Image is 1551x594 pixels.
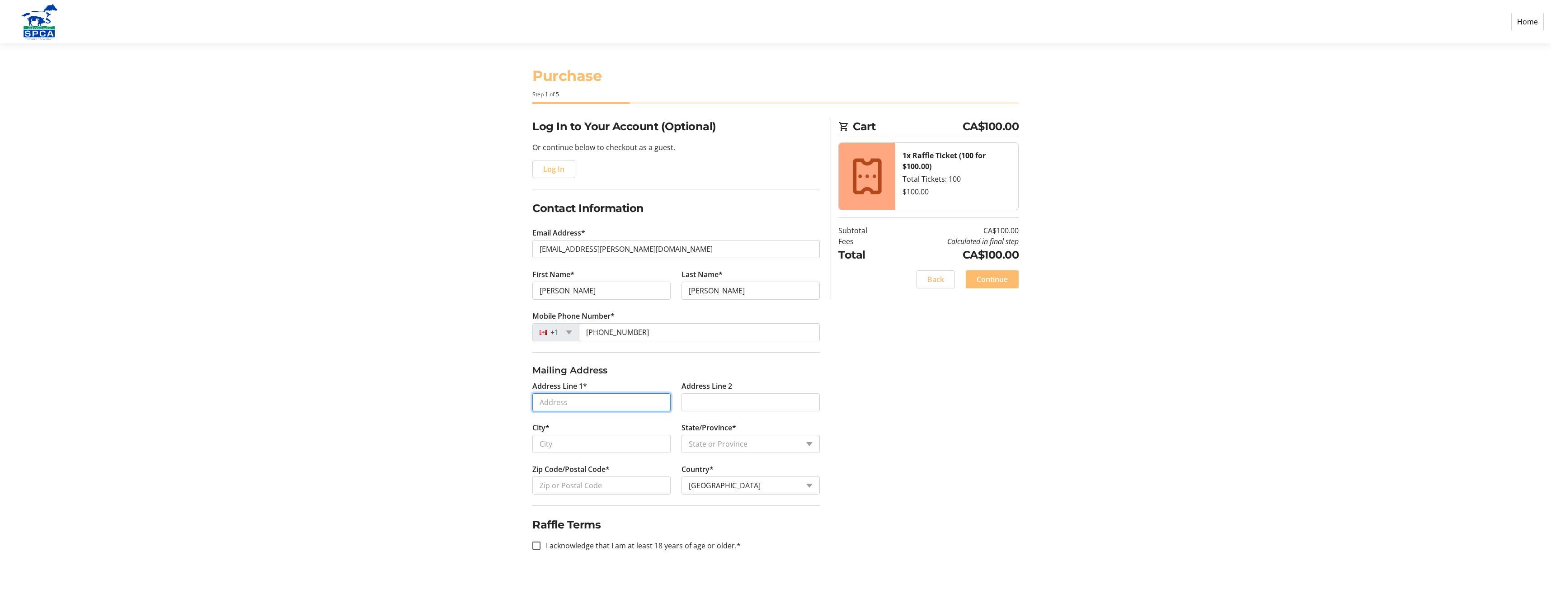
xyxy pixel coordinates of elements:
span: Continue [977,274,1008,285]
button: Continue [966,270,1019,288]
h2: Raffle Terms [532,517,820,533]
img: Alberta SPCA's Logo [7,4,71,40]
p: Or continue below to checkout as a guest. [532,142,820,153]
label: Address Line 2 [681,381,732,391]
a: Home [1511,13,1544,30]
td: Calculated in final step [890,236,1019,247]
label: I acknowledge that I am at least 18 years of age or older.* [540,540,741,551]
span: Log In [543,164,564,174]
input: Zip or Postal Code [532,476,671,495]
label: Address Line 1* [532,381,587,391]
td: CA$100.00 [890,247,1019,263]
input: Address [532,393,671,411]
h3: Mailing Address [532,363,820,377]
label: Mobile Phone Number* [532,311,615,321]
label: Email Address* [532,227,585,238]
td: Fees [838,236,890,247]
input: (506) 234-5678 [579,323,820,341]
td: Subtotal [838,225,890,236]
div: Total Tickets: 100 [902,174,1011,184]
span: Back [927,274,944,285]
button: Back [916,270,955,288]
label: City* [532,422,550,433]
span: CA$100.00 [963,118,1019,135]
h1: Purchase [532,65,1019,87]
label: State/Province* [681,422,736,433]
label: First Name* [532,269,574,280]
h2: Log In to Your Account (Optional) [532,118,820,135]
strong: 1x Raffle Ticket (100 for $100.00) [902,151,986,171]
td: CA$100.00 [890,225,1019,236]
span: Cart [853,118,963,135]
td: Total [838,247,890,263]
input: City [532,435,671,453]
div: Step 1 of 5 [532,90,1019,99]
label: Zip Code/Postal Code* [532,464,610,475]
label: Country* [681,464,714,475]
button: Log In [532,160,575,178]
h2: Contact Information [532,200,820,217]
label: Last Name* [681,269,723,280]
div: $100.00 [902,186,1011,197]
